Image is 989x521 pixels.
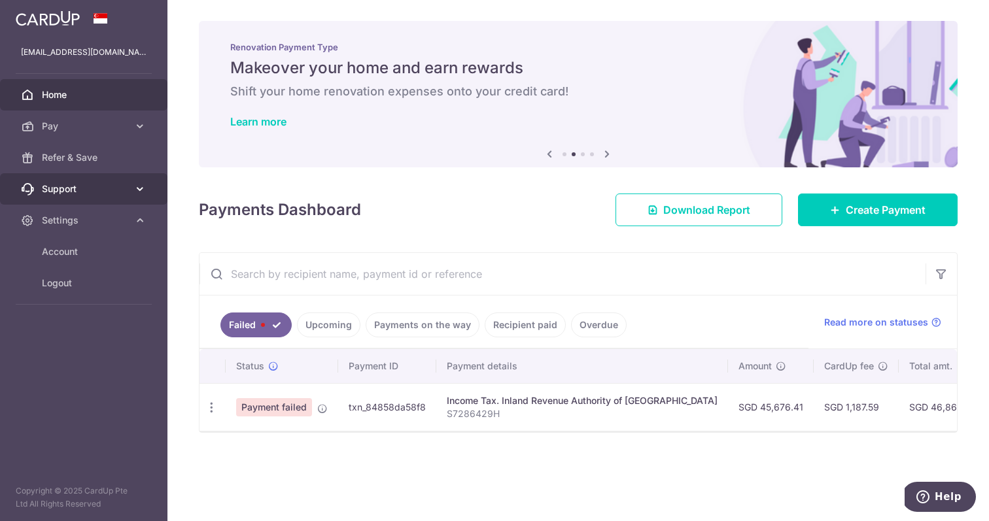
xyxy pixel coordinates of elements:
span: CardUp fee [824,360,874,373]
iframe: Opens a widget where you can find more information [905,482,976,514]
td: SGD 1,187.59 [814,383,899,431]
td: SGD 46,864.00 [899,383,988,431]
span: Status [236,360,264,373]
td: txn_84858da58f8 [338,383,436,431]
input: Search by recipient name, payment id or reference [200,253,926,295]
span: Pay [42,120,128,133]
a: Upcoming [297,312,360,337]
h4: Payments Dashboard [199,198,361,222]
a: Payments on the way [366,312,479,337]
a: Read more on statuses [824,316,941,329]
span: Account [42,245,128,258]
img: CardUp [16,10,80,26]
span: Refer & Save [42,151,128,164]
p: Renovation Payment Type [230,42,926,52]
th: Payment details [436,349,728,383]
a: Overdue [571,312,627,337]
div: Income Tax. Inland Revenue Authority of [GEOGRAPHIC_DATA] [447,394,718,407]
span: Total amt. [909,360,952,373]
img: Renovation banner [199,21,958,167]
a: Failed [220,312,292,337]
p: S7286429H [447,407,718,420]
th: Payment ID [338,349,436,383]
a: Recipient paid [485,312,566,337]
td: SGD 45,676.41 [728,383,814,431]
span: Settings [42,214,128,227]
span: Logout [42,277,128,290]
span: Payment failed [236,398,312,416]
span: Download Report [663,202,750,218]
span: Create Payment [846,202,926,218]
h6: Shift your home renovation expenses onto your credit card! [230,84,926,99]
p: [EMAIL_ADDRESS][DOMAIN_NAME] [21,46,147,59]
a: Create Payment [798,193,958,226]
span: Read more on statuses [824,316,928,329]
span: Amount [738,360,772,373]
a: Download Report [616,193,782,226]
span: Home [42,88,128,101]
span: Support [42,182,128,195]
h5: Makeover your home and earn rewards [230,58,926,78]
a: Learn more [230,115,286,128]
